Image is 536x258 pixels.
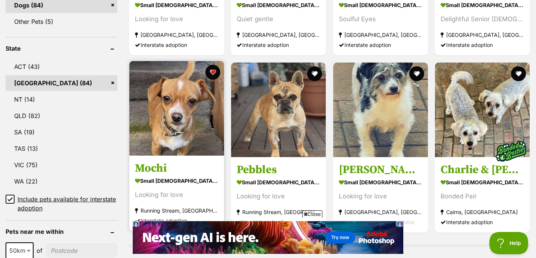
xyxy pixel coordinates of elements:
iframe: Help Scout Beacon - Open [489,232,529,254]
div: Soulful Eyes [339,14,422,24]
strong: [GEOGRAPHIC_DATA], [GEOGRAPHIC_DATA] [237,30,320,40]
a: SA (19) [6,124,117,140]
img: consumer-privacy-logo.png [105,1,111,7]
span: Close [302,210,322,218]
strong: small [DEMOGRAPHIC_DATA] Dog [339,177,422,188]
img: Charlie & Isa - Maltese Dog [435,63,530,157]
strong: [GEOGRAPHIC_DATA], [GEOGRAPHIC_DATA] [441,30,524,40]
a: Privacy Notification [104,1,112,7]
a: TAS (13) [6,141,117,156]
div: Bonded Pair [441,191,524,201]
header: Pets near me within [6,228,117,235]
strong: [GEOGRAPHIC_DATA], [GEOGRAPHIC_DATA] [135,30,218,40]
button: favourite [308,66,322,81]
a: VIC (75) [6,157,117,173]
span: 50km [6,245,33,256]
div: Looking for love [237,191,320,201]
strong: Running Stream, [GEOGRAPHIC_DATA] [135,206,218,216]
a: Pebbles small [DEMOGRAPHIC_DATA] Dog Looking for love Running Stream, [GEOGRAPHIC_DATA] Interstat... [231,157,326,233]
a: NT (14) [6,92,117,107]
div: Interstate adoption [441,40,524,50]
img: bonded besties [492,133,530,170]
input: postcode [45,243,117,258]
div: Interstate adoption [339,40,422,50]
a: Mochi small [DEMOGRAPHIC_DATA] Dog Looking for love Running Stream, [GEOGRAPHIC_DATA] Interstate ... [129,156,224,231]
h3: Mochi [135,161,218,175]
strong: [GEOGRAPHIC_DATA], [GEOGRAPHIC_DATA] [339,30,422,40]
a: WA (22) [6,173,117,189]
a: Include pets available for interstate adoption [6,195,117,213]
img: Polly - Fox Terrier x Jack Russell Terrier Dog [333,63,428,157]
strong: Cairns, [GEOGRAPHIC_DATA] [441,207,524,217]
span: Interstate adoption unavailable [339,219,414,225]
div: Interstate adoption [237,40,320,50]
strong: small [DEMOGRAPHIC_DATA] Dog [441,177,524,188]
h3: Pebbles [237,163,320,177]
a: Charlie & [PERSON_NAME] small [DEMOGRAPHIC_DATA] Dog Bonded Pair Cairns, [GEOGRAPHIC_DATA] Inters... [435,157,530,233]
div: Looking for love [135,14,218,24]
div: Interstate adoption [135,216,218,226]
img: consumer-privacy-logo.png [1,1,7,7]
strong: small [DEMOGRAPHIC_DATA] Dog [135,175,218,186]
iframe: Advertisement [132,221,404,254]
div: Looking for love [135,190,218,200]
span: Include pets available for interstate adoption [18,195,117,213]
a: ACT (43) [6,59,117,74]
strong: [GEOGRAPHIC_DATA], [GEOGRAPHIC_DATA] [339,207,422,217]
h3: Charlie & [PERSON_NAME] [441,163,524,177]
button: favourite [205,65,220,80]
div: Quiet gentle [237,14,320,24]
div: Interstate adoption [135,40,218,50]
div: Delightful Senior [DEMOGRAPHIC_DATA] [441,14,524,24]
img: Mochi - Fox Terrier (Smooth) x Chihuahua Dog [129,61,224,156]
img: Pebbles - French Bulldog [231,63,326,157]
img: iconc.png [104,0,111,6]
div: Looking for love [339,191,422,201]
strong: small [DEMOGRAPHIC_DATA] Dog [237,177,320,188]
button: favourite [511,66,526,81]
span: of [37,246,42,255]
a: [PERSON_NAME] small [DEMOGRAPHIC_DATA] Dog Looking for love [GEOGRAPHIC_DATA], [GEOGRAPHIC_DATA] ... [333,157,428,233]
h3: [PERSON_NAME] [339,163,422,177]
div: Interstate adoption [441,217,524,227]
a: QLD (82) [6,108,117,124]
a: Other Pets (5) [6,14,117,29]
strong: Running Stream, [GEOGRAPHIC_DATA] [237,207,320,217]
button: favourite [409,66,424,81]
header: State [6,45,117,52]
a: [GEOGRAPHIC_DATA] (84) [6,75,117,91]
